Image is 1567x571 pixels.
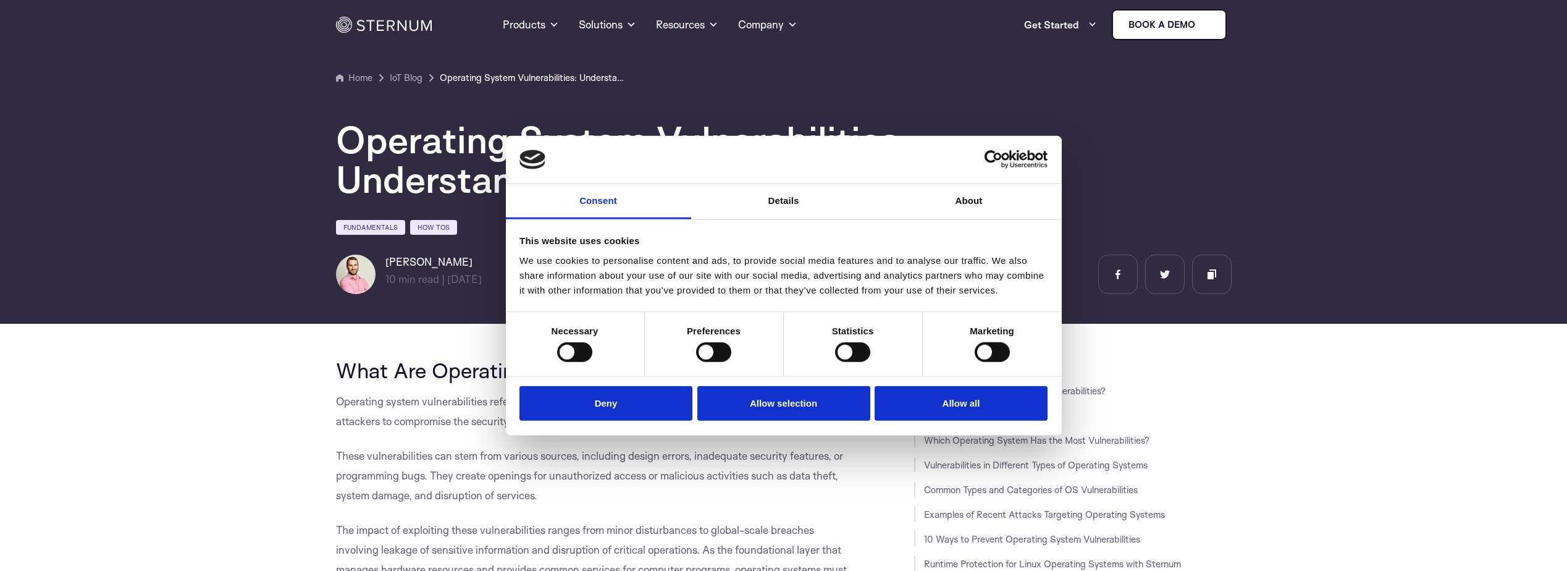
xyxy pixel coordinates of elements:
img: Lian Granot [336,255,376,294]
a: Products [503,2,559,47]
div: This website uses cookies [519,234,1048,248]
a: Usercentrics Cookiebot - opens in a new window [939,150,1048,169]
a: Fundamentals [336,220,405,235]
a: Solutions [579,2,636,47]
a: Common Types and Categories of OS Vulnerabilities [924,484,1138,496]
span: These vulnerabilities can stem from various sources, including design errors, inadequate security... [336,449,843,502]
a: How Tos [410,220,457,235]
button: Allow all [875,386,1048,421]
a: Resources [656,2,718,47]
img: sternum iot [1200,20,1210,30]
span: [DATE] [447,273,482,285]
img: logo [519,150,545,169]
strong: Preferences [687,326,741,336]
button: Allow selection [697,386,870,421]
a: Company [738,2,797,47]
a: Vulnerabilities in Different Types of Operating Systems [924,459,1148,471]
a: Home [336,70,372,85]
span: Operating system vulnerabilities refer to flaws within an operating system’s software that can be... [336,395,845,428]
span: min read | [385,273,445,285]
h6: [PERSON_NAME] [385,255,482,269]
a: Operating System Vulnerabilities: Understanding and Mitigating the Risk [440,70,625,85]
a: Examples of Recent Attacks Targeting Operating Systems [924,509,1165,520]
a: Book a demo [1112,9,1227,40]
a: Which Operating System Has the Most Vulnerabilities? [924,434,1149,446]
strong: Marketing [970,326,1014,336]
button: Deny [519,386,692,421]
h3: JUMP TO SECTION [914,358,1232,368]
strong: Statistics [832,326,874,336]
a: 10 Ways to Prevent Operating System Vulnerabilities [924,533,1140,545]
a: About [876,184,1062,219]
span: What Are Operating System Vulnerabilities? [336,357,752,383]
a: IoT Blog [390,70,422,85]
span: 10 [385,273,396,285]
a: Consent [506,184,691,219]
a: Runtime Protection for Linux Operating Systems with Sternum [924,558,1181,570]
div: We use cookies to personalise content and ads, to provide social media features and to analyse ou... [519,253,1048,298]
a: Get Started [1024,12,1097,37]
h1: Operating System Vulnerabilities: Understanding and Mitigating the Risk [336,120,1077,199]
strong: Necessary [552,326,599,336]
a: Details [691,184,876,219]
